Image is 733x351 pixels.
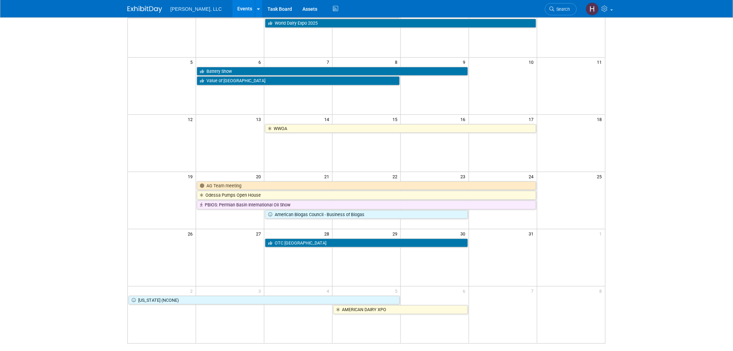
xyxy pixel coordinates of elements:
span: 14 [324,115,332,123]
a: American Biogas Council - Business of Biogas [265,210,468,219]
a: PBIOS: Permian Basin International Oil Show [197,200,536,209]
img: Hannah Mulholland [586,2,599,16]
span: 16 [460,115,469,123]
span: 23 [460,172,469,181]
a: WWOA [265,124,536,133]
span: 15 [392,115,400,123]
span: 8 [599,286,605,295]
span: 11 [597,58,605,66]
span: 13 [255,115,264,123]
span: 6 [258,58,264,66]
span: 27 [255,229,264,238]
span: 28 [324,229,332,238]
a: Battery Show [197,67,468,76]
span: Search [554,7,570,12]
span: 2 [189,286,196,295]
a: OTC [GEOGRAPHIC_DATA] [265,239,468,248]
a: Odessa Pumps Open House [197,191,536,200]
span: 3 [258,286,264,295]
span: 17 [528,115,537,123]
span: 19 [187,172,196,181]
span: 4 [326,286,332,295]
span: 9 [462,58,469,66]
a: AG Team meeting [197,181,536,190]
span: 12 [187,115,196,123]
a: Search [545,3,577,15]
span: 7 [531,286,537,295]
span: 20 [255,172,264,181]
a: Value of [GEOGRAPHIC_DATA] [197,76,400,85]
a: [US_STATE] (NCONE) [129,296,400,305]
a: AMERICAN DAIRY XPO [333,305,468,314]
span: 8 [394,58,400,66]
span: 7 [326,58,332,66]
span: 31 [528,229,537,238]
span: 1 [599,229,605,238]
span: 24 [528,172,537,181]
a: World Dairy Expo 2025 [265,19,536,28]
span: 26 [187,229,196,238]
img: ExhibitDay [127,6,162,13]
span: [PERSON_NAME], LLC [170,6,222,12]
span: 10 [528,58,537,66]
span: 29 [392,229,400,238]
span: 22 [392,172,400,181]
span: 5 [189,58,196,66]
span: 30 [460,229,469,238]
span: 25 [597,172,605,181]
span: 5 [394,286,400,295]
span: 6 [462,286,469,295]
span: 18 [597,115,605,123]
span: 21 [324,172,332,181]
